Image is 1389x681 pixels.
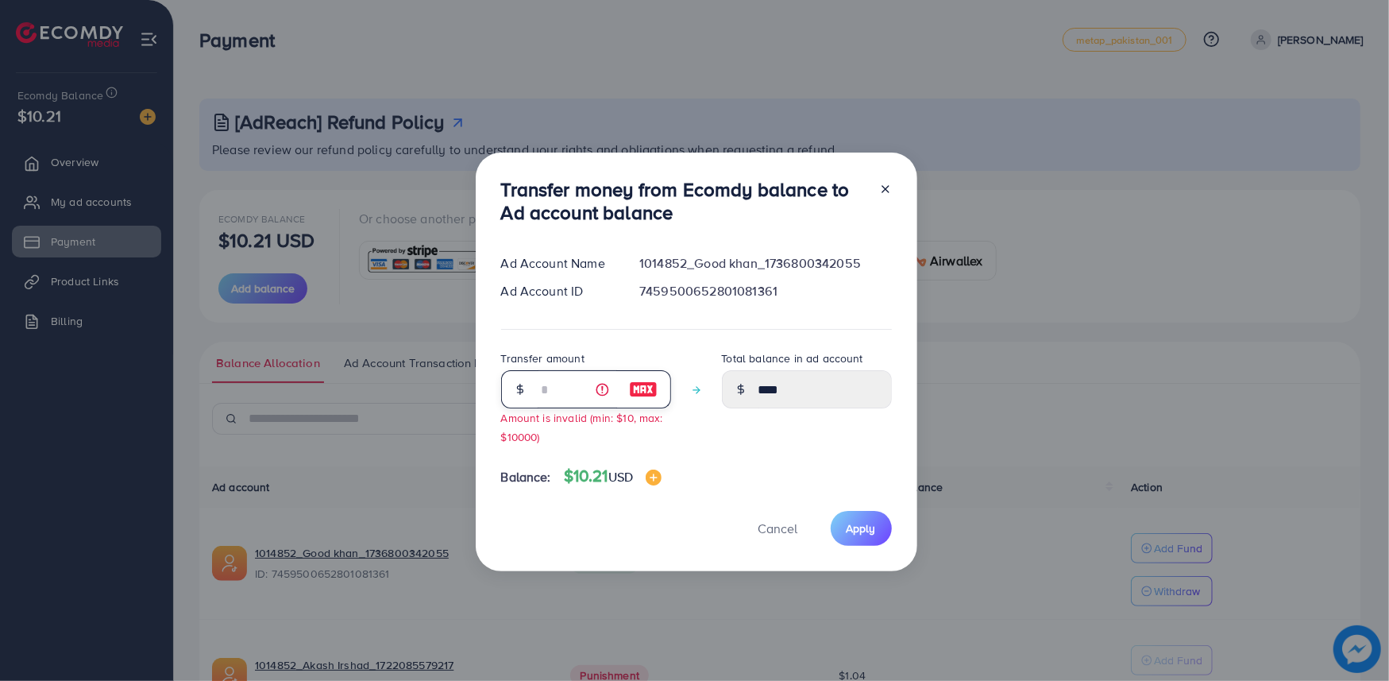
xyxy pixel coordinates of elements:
[564,466,662,486] h4: $10.21
[501,178,866,224] h3: Transfer money from Ecomdy balance to Ad account balance
[629,380,658,399] img: image
[488,282,627,300] div: Ad Account ID
[501,410,663,443] small: Amount is invalid (min: $10, max: $10000)
[758,520,798,537] span: Cancel
[627,282,904,300] div: 7459500652801081361
[501,468,551,486] span: Balance:
[627,254,904,273] div: 1014852_Good khan_1736800342055
[739,511,818,545] button: Cancel
[831,511,892,545] button: Apply
[488,254,627,273] div: Ad Account Name
[646,470,662,486] img: image
[608,468,633,486] span: USD
[501,350,585,366] label: Transfer amount
[722,350,863,366] label: Total balance in ad account
[847,520,876,536] span: Apply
